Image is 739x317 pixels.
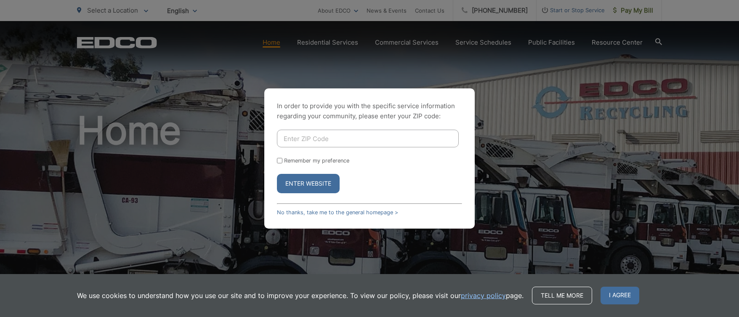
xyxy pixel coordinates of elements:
a: No thanks, take me to the general homepage > [277,209,398,216]
a: privacy policy [461,290,506,301]
input: Enter ZIP Code [277,130,459,147]
label: Remember my preference [284,157,349,164]
a: Tell me more [532,287,592,304]
button: Enter Website [277,174,340,193]
span: I agree [601,287,639,304]
p: We use cookies to understand how you use our site and to improve your experience. To view our pol... [77,290,524,301]
p: In order to provide you with the specific service information regarding your community, please en... [277,101,462,121]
